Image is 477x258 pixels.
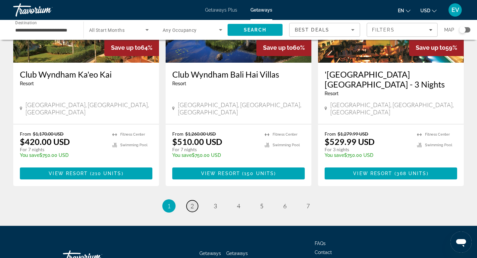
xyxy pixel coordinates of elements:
span: ( ) [88,171,123,176]
span: Save up to [416,44,446,51]
p: $510.00 USD [172,137,222,147]
button: View Resort(210 units) [20,167,152,179]
span: 3 [214,202,217,210]
span: You save [325,153,344,158]
span: 1 [167,202,171,210]
p: For 7 nights [20,147,106,153]
span: Fitness Center [425,132,450,137]
div: 64% [104,39,159,56]
p: $529.99 USD [325,137,375,147]
span: 6 [283,202,287,210]
span: From [172,131,184,137]
input: Select destination [15,26,75,34]
mat-select: Sort by [295,26,354,34]
span: Resort [325,91,339,96]
span: All Start Months [89,28,125,33]
iframe: Button to launch messaging window [450,231,472,253]
span: Swimming Pool [273,143,300,147]
button: Change language [398,6,410,15]
button: Filters [367,23,438,37]
span: View Resort [353,171,392,176]
p: $750.00 USD [20,153,106,158]
span: Swimming Pool [120,143,147,147]
span: [GEOGRAPHIC_DATA], [GEOGRAPHIC_DATA], [GEOGRAPHIC_DATA] [330,101,457,116]
a: Club Wyndham Ka'eo Kai [20,69,152,79]
span: 210 units [92,171,122,176]
button: View Resort(368 units) [325,167,457,179]
span: ( ) [240,171,276,176]
span: You save [172,153,192,158]
span: $1,170.00 USD [33,131,64,137]
a: Getaways [250,7,272,13]
button: User Menu [447,3,464,17]
span: Resort [172,81,186,86]
span: 5 [260,202,263,210]
p: For 3 nights [325,147,410,153]
span: ( ) [392,171,428,176]
span: View Resort [49,171,88,176]
span: Fitness Center [273,132,297,137]
span: $1,260.00 USD [185,131,216,137]
nav: Pagination [13,199,464,213]
span: [GEOGRAPHIC_DATA], [GEOGRAPHIC_DATA], [GEOGRAPHIC_DATA] [178,101,305,116]
span: From [20,131,31,137]
button: View Resort(150 units) [172,167,305,179]
span: USD [420,8,430,13]
span: Any Occupancy [163,28,197,33]
div: 60% [256,39,311,56]
span: Best Deals [295,27,329,32]
button: Search [228,24,283,36]
span: Fitness Center [120,132,145,137]
a: '[GEOGRAPHIC_DATA] [GEOGRAPHIC_DATA] - 3 Nights [325,69,457,89]
span: 7 [306,202,310,210]
a: Club Wyndham Bali Hai Villas [172,69,305,79]
p: $750.00 USD [172,153,258,158]
div: 59% [409,39,464,56]
span: Map [444,25,454,34]
a: Travorium [13,1,79,19]
p: $420.00 USD [20,137,70,147]
a: Contact [315,250,332,255]
span: Save up to [263,44,293,51]
span: You save [20,153,39,158]
span: Swimming Pool [425,143,452,147]
span: Search [244,27,266,32]
span: From [325,131,336,137]
span: 150 units [244,171,274,176]
span: 368 units [397,171,427,176]
p: For 7 nights [172,147,258,153]
span: View Resort [201,171,240,176]
span: $1,279.99 USD [338,131,368,137]
span: 2 [190,202,194,210]
button: Change currency [420,6,437,15]
span: 4 [237,202,240,210]
a: Getaways [199,251,221,256]
span: [GEOGRAPHIC_DATA], [GEOGRAPHIC_DATA], [GEOGRAPHIC_DATA] [26,101,152,116]
p: $750.00 USD [325,153,410,158]
a: FAQs [315,241,326,246]
a: Getaways Plus [205,7,237,13]
span: Resort [20,81,34,86]
span: Save up to [111,44,141,51]
span: Filters [372,27,395,32]
span: Destination [15,20,37,25]
span: en [398,8,404,13]
span: EV [451,7,459,13]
